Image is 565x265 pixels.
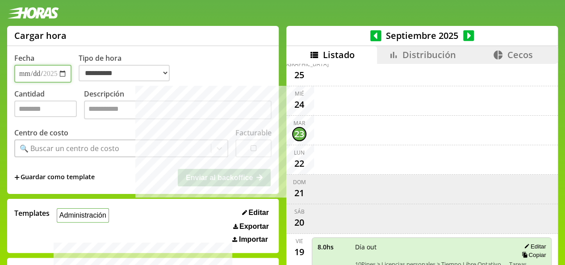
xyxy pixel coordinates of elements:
[355,243,503,251] span: Día out
[318,243,349,251] span: 8.0 hs
[14,53,34,63] label: Fecha
[270,60,329,68] div: [DEMOGRAPHIC_DATA]
[293,178,306,186] div: dom
[79,53,177,83] label: Tipo de hora
[381,29,463,42] span: Septiembre 2025
[519,251,546,259] button: Copiar
[239,208,272,217] button: Editar
[14,208,50,218] span: Templates
[239,236,268,244] span: Importar
[402,49,456,61] span: Distribución
[296,237,303,245] div: vie
[235,128,272,138] label: Facturable
[14,29,67,42] h1: Cargar hora
[292,68,306,82] div: 25
[292,127,306,141] div: 23
[84,101,272,119] textarea: Descripción
[294,149,305,156] div: lun
[14,172,20,182] span: +
[294,208,305,215] div: sáb
[292,215,306,230] div: 20
[14,172,95,182] span: +Guardar como template
[84,89,272,122] label: Descripción
[292,186,306,200] div: 21
[230,222,272,231] button: Exportar
[20,143,119,153] div: 🔍 Buscar un centro de costo
[79,65,170,81] select: Tipo de hora
[239,223,269,231] span: Exportar
[323,49,355,61] span: Listado
[14,101,77,117] input: Cantidad
[295,90,304,97] div: mié
[293,119,305,127] div: mar
[14,89,84,122] label: Cantidad
[292,156,306,171] div: 22
[292,245,306,259] div: 19
[14,128,68,138] label: Centro de costo
[7,7,59,19] img: logotipo
[507,49,532,61] span: Cecos
[57,208,109,222] button: Administración
[248,209,268,217] span: Editar
[521,243,546,250] button: Editar
[292,97,306,112] div: 24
